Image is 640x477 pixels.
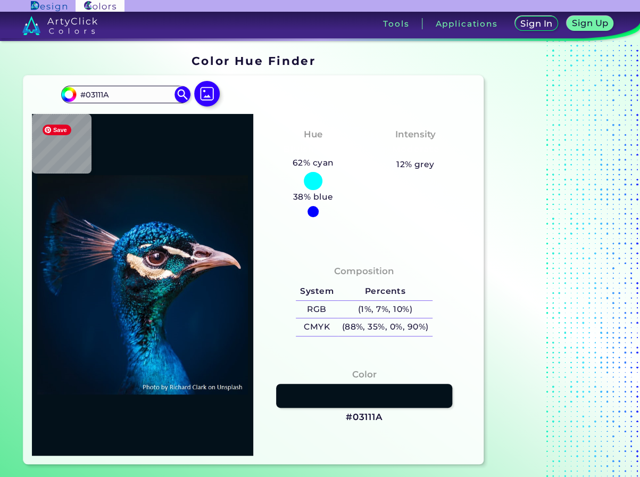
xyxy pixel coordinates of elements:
h4: Hue [304,127,322,142]
h3: Bluish Cyan [279,143,348,156]
a: Sign In [515,16,559,31]
img: icon search [174,86,190,102]
h3: Applications [435,20,497,28]
h5: RGB [296,301,337,318]
img: img_pavlin.jpg [37,119,248,451]
h5: 62% cyan [288,156,338,170]
h5: 38% blue [289,190,337,204]
input: type color.. [76,87,175,102]
h5: (1%, 7%, 10%) [338,301,433,318]
h5: Sign Up [572,19,608,27]
h4: Composition [334,264,394,279]
h5: (88%, 35%, 0%, 90%) [338,318,433,336]
h4: Color [352,367,377,382]
h5: Sign In [520,19,552,28]
img: ArtyClick Design logo [31,1,67,11]
img: icon picture [194,81,220,106]
h5: 12% grey [396,158,435,171]
h1: Color Hue Finder [192,53,315,69]
h3: #03111A [346,411,383,424]
h5: System [296,283,337,300]
h5: CMYK [296,318,337,336]
iframe: Advertisement [488,51,621,469]
h3: Tools [383,20,409,28]
h5: Percents [338,283,433,300]
img: logo_artyclick_colors_white.svg [22,16,97,35]
a: Sign Up [567,16,613,31]
h4: Intensity [395,127,436,142]
h3: Moderate [387,143,444,156]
